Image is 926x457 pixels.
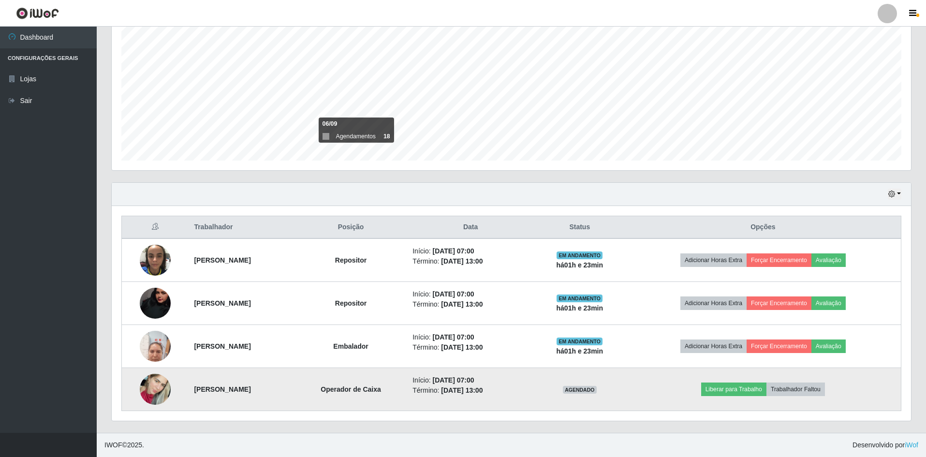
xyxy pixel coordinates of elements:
[747,253,811,267] button: Forçar Encerramento
[140,269,171,338] img: 1758978755412.jpeg
[441,257,483,265] time: [DATE] 13:00
[104,440,144,450] span: © 2025 .
[194,342,250,350] strong: [PERSON_NAME]
[701,383,766,396] button: Liberar para Trabalho
[412,256,529,266] li: Término:
[905,441,918,449] a: iWof
[194,385,250,393] strong: [PERSON_NAME]
[104,441,122,449] span: IWOF
[412,246,529,256] li: Início:
[333,342,368,350] strong: Embalador
[441,343,483,351] time: [DATE] 13:00
[335,299,367,307] strong: Repositor
[557,261,603,269] strong: há 01 h e 23 min
[432,333,474,341] time: [DATE] 07:00
[557,295,603,302] span: EM ANDAMENTO
[432,376,474,384] time: [DATE] 07:00
[140,325,171,367] img: 1758203147190.jpeg
[412,375,529,385] li: Início:
[412,299,529,310] li: Término:
[432,290,474,298] time: [DATE] 07:00
[534,216,625,239] th: Status
[811,296,846,310] button: Avaliação
[563,386,597,394] span: AGENDADO
[766,383,825,396] button: Trabalhador Faltou
[853,440,918,450] span: Desenvolvido por
[557,304,603,312] strong: há 01 h e 23 min
[412,342,529,353] li: Término:
[811,339,846,353] button: Avaliação
[432,247,474,255] time: [DATE] 07:00
[747,339,811,353] button: Forçar Encerramento
[680,253,747,267] button: Adicionar Horas Extra
[194,256,250,264] strong: [PERSON_NAME]
[747,296,811,310] button: Forçar Encerramento
[16,7,59,19] img: CoreUI Logo
[194,299,250,307] strong: [PERSON_NAME]
[412,289,529,299] li: Início:
[321,385,381,393] strong: Operador de Caixa
[407,216,534,239] th: Data
[557,347,603,355] strong: há 01 h e 23 min
[140,239,171,280] img: 1758239361344.jpeg
[557,338,603,345] span: EM ANDAMENTO
[295,216,407,239] th: Posição
[412,332,529,342] li: Início:
[625,216,901,239] th: Opções
[412,385,529,396] li: Término:
[441,386,483,394] time: [DATE] 13:00
[557,251,603,259] span: EM ANDAMENTO
[680,339,747,353] button: Adicionar Horas Extra
[188,216,294,239] th: Trabalhador
[335,256,367,264] strong: Repositor
[441,300,483,308] time: [DATE] 13:00
[811,253,846,267] button: Avaliação
[140,362,171,417] img: 1758203873829.jpeg
[680,296,747,310] button: Adicionar Horas Extra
